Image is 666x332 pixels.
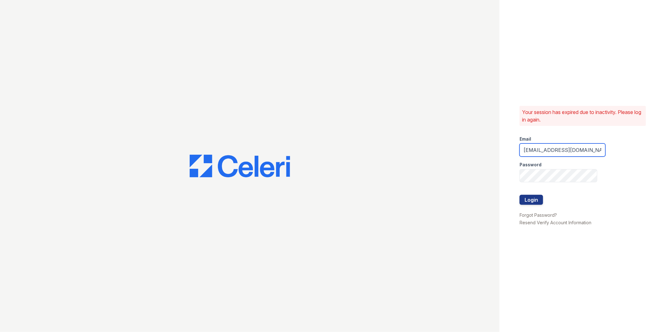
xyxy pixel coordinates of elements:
a: Resend Verify Account Information [520,220,591,225]
label: Email [520,136,531,142]
a: Forgot Password? [520,212,557,218]
p: Your session has expired due to inactivity. Please log in again. [522,108,643,123]
img: CE_Logo_Blue-a8612792a0a2168367f1c8372b55b34899dd931a85d93a1a3d3e32e68fde9ad4.png [190,155,290,177]
button: Login [520,195,543,205]
label: Password [520,162,542,168]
